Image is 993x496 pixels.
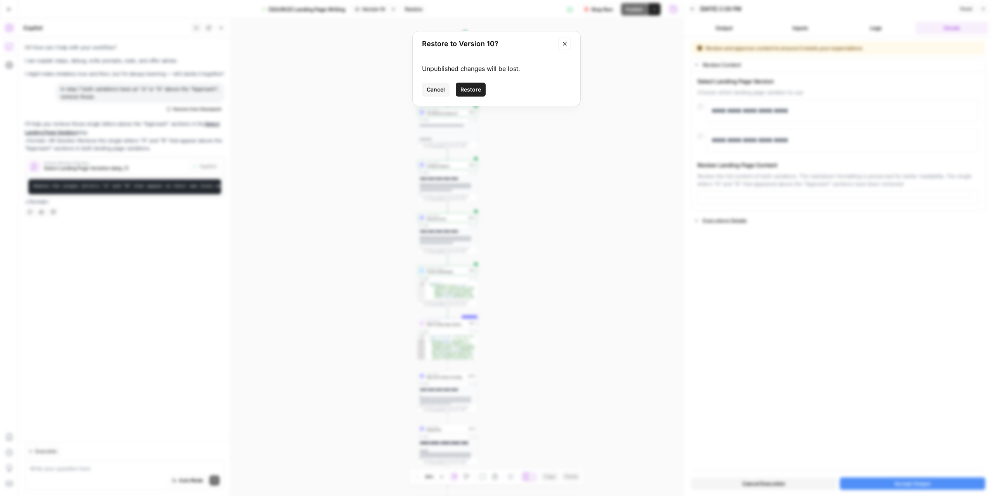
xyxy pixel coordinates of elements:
[422,64,571,73] div: Unpublished changes will be lost.
[456,83,486,97] button: Restore
[427,86,445,93] span: Cancel
[559,38,571,50] button: Close modal
[422,38,554,49] h2: Restore to Version 10?
[422,83,450,97] button: Cancel
[460,86,481,93] span: Restore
